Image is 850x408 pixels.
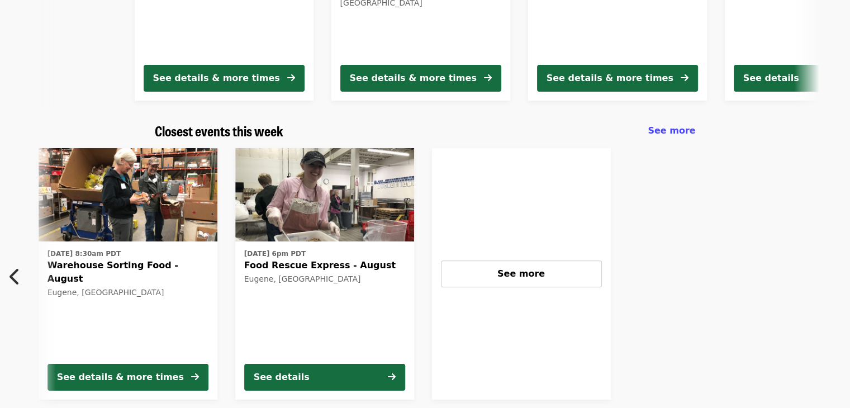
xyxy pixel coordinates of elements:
[48,288,208,297] div: Eugene, [GEOGRAPHIC_DATA]
[350,72,477,85] div: See details & more times
[10,266,21,287] i: chevron-left icon
[155,121,283,140] span: Closest events this week
[235,148,414,400] a: See details for "Food Rescue Express - August"
[254,371,310,384] div: See details
[39,148,217,242] img: Warehouse Sorting Food - August organized by FOOD For Lane County
[287,73,295,83] i: arrow-right icon
[484,73,492,83] i: arrow-right icon
[648,124,695,137] a: See more
[244,249,306,259] time: [DATE] 6pm PDT
[235,148,414,242] img: Food Rescue Express - August organized by FOOD For Lane County
[191,372,199,382] i: arrow-right icon
[388,372,396,382] i: arrow-right icon
[497,268,545,279] span: See more
[537,65,698,92] button: See details & more times
[48,259,208,286] span: Warehouse Sorting Food - August
[244,364,405,391] button: See details
[681,73,688,83] i: arrow-right icon
[547,72,673,85] div: See details & more times
[743,72,799,85] div: See details
[648,125,695,136] span: See more
[146,123,705,139] div: Closest events this week
[432,148,611,400] a: See more
[340,65,501,92] button: See details & more times
[155,123,283,139] a: Closest events this week
[153,72,280,85] div: See details & more times
[39,148,217,400] a: See details for "Warehouse Sorting Food - August"
[244,259,405,272] span: Food Rescue Express - August
[244,274,405,284] div: Eugene, [GEOGRAPHIC_DATA]
[57,371,184,384] div: See details & more times
[48,249,121,259] time: [DATE] 8:30am PDT
[441,260,602,287] button: See more
[144,65,305,92] button: See details & more times
[48,364,208,391] button: See details & more times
